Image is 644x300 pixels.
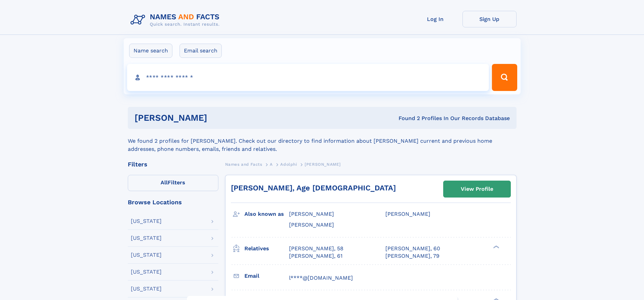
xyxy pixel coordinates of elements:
[131,235,162,241] div: [US_STATE]
[231,184,396,192] a: [PERSON_NAME], Age [DEMOGRAPHIC_DATA]
[127,64,489,91] input: search input
[492,245,500,249] div: ❯
[270,160,273,168] a: A
[408,11,462,27] a: Log In
[244,270,289,282] h3: Email
[289,252,342,260] a: [PERSON_NAME], 61
[444,181,510,197] a: View Profile
[135,114,303,122] h1: [PERSON_NAME]
[128,11,225,29] img: Logo Names and Facts
[128,199,218,205] div: Browse Locations
[180,44,222,58] label: Email search
[129,44,172,58] label: Name search
[305,162,341,167] span: [PERSON_NAME]
[385,252,439,260] a: [PERSON_NAME], 79
[280,162,297,167] span: Adolphi
[461,181,493,197] div: View Profile
[225,160,262,168] a: Names and Facts
[280,160,297,168] a: Adolphi
[492,64,517,91] button: Search Button
[131,218,162,224] div: [US_STATE]
[303,115,510,122] div: Found 2 Profiles In Our Records Database
[131,269,162,275] div: [US_STATE]
[128,175,218,191] label: Filters
[289,211,334,217] span: [PERSON_NAME]
[462,11,517,27] a: Sign Up
[131,286,162,292] div: [US_STATE]
[385,211,430,217] span: [PERSON_NAME]
[161,179,168,186] span: All
[131,252,162,258] div: [US_STATE]
[289,222,334,228] span: [PERSON_NAME]
[244,208,289,220] h3: Also known as
[270,162,273,167] span: A
[244,243,289,254] h3: Relatives
[289,245,343,252] a: [PERSON_NAME], 58
[385,245,440,252] a: [PERSON_NAME], 60
[128,129,517,153] div: We found 2 profiles for [PERSON_NAME]. Check out our directory to find information about [PERSON_...
[128,161,218,167] div: Filters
